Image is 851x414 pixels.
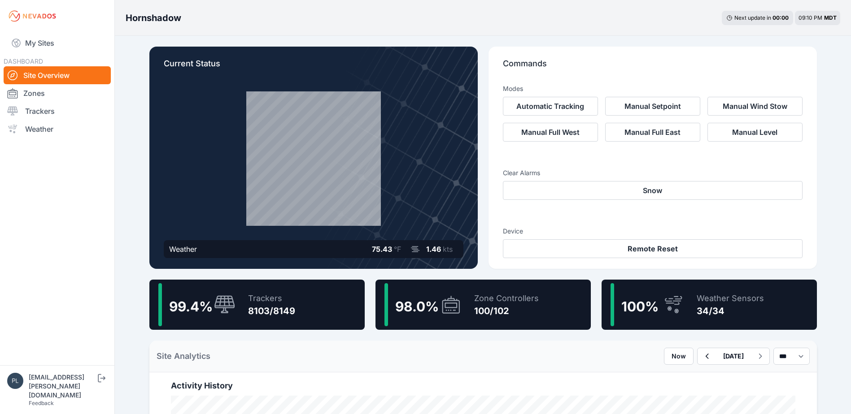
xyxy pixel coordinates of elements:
[772,14,789,22] div: 00 : 00
[503,227,803,236] h3: Device
[7,373,23,389] img: plsmith@sundt.com
[503,97,598,116] button: Automatic Tracking
[664,348,694,365] button: Now
[126,6,181,30] nav: Breadcrumb
[4,32,111,54] a: My Sites
[734,14,771,21] span: Next update in
[474,305,539,317] div: 100/102
[503,123,598,142] button: Manual Full West
[621,298,659,315] span: 100 %
[4,84,111,102] a: Zones
[29,400,54,406] a: Feedback
[7,9,57,23] img: Nevados
[474,292,539,305] div: Zone Controllers
[443,245,453,254] span: kts
[707,123,803,142] button: Manual Level
[126,12,181,24] h3: Hornshadow
[248,292,295,305] div: Trackers
[4,120,111,138] a: Weather
[164,57,463,77] p: Current Status
[248,305,295,317] div: 8103/8149
[149,280,365,330] a: 99.4%Trackers8103/8149
[372,245,392,254] span: 75.43
[4,66,111,84] a: Site Overview
[716,348,751,364] button: [DATE]
[824,14,837,21] span: MDT
[169,298,213,315] span: 99.4 %
[605,97,700,116] button: Manual Setpoint
[375,280,591,330] a: 98.0%Zone Controllers100/102
[799,14,822,21] span: 09:10 PM
[4,57,43,65] span: DASHBOARD
[707,97,803,116] button: Manual Wind Stow
[605,123,700,142] button: Manual Full East
[503,57,803,77] p: Commands
[697,305,764,317] div: 34/34
[29,373,96,400] div: [EMAIL_ADDRESS][PERSON_NAME][DOMAIN_NAME]
[697,292,764,305] div: Weather Sensors
[395,298,439,315] span: 98.0 %
[169,244,197,254] div: Weather
[157,350,210,362] h2: Site Analytics
[503,84,523,93] h3: Modes
[503,181,803,200] button: Snow
[394,245,401,254] span: °F
[4,102,111,120] a: Trackers
[503,239,803,258] button: Remote Reset
[426,245,441,254] span: 1.46
[503,168,803,177] h3: Clear Alarms
[602,280,817,330] a: 100%Weather Sensors34/34
[171,379,795,392] h2: Activity History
